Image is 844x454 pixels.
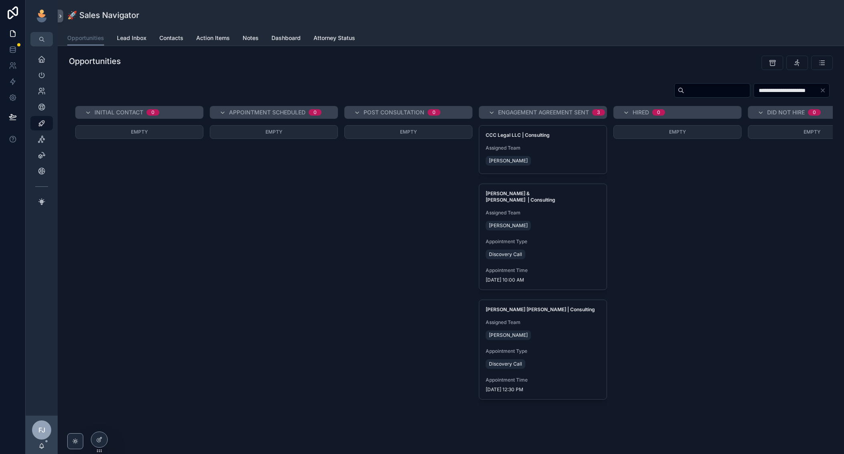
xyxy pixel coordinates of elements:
[479,300,607,400] a: [PERSON_NAME] [PERSON_NAME] | ConsultingAssigned Team[PERSON_NAME]Appointment TypeDiscovery CallA...
[813,109,816,116] div: 0
[486,238,600,245] span: Appointment Type
[486,267,600,274] span: Appointment Time
[486,190,555,203] strong: [PERSON_NAME] & [PERSON_NAME] | Consulting
[486,386,600,393] span: [DATE] 12:30 PM
[486,250,525,259] a: Discovery Call
[271,34,301,42] span: Dashboard
[243,34,259,42] span: Notes
[271,31,301,47] a: Dashboard
[313,109,317,116] div: 0
[486,132,550,138] strong: CCC Legal LLC | Consulting
[489,251,522,258] span: Discovery Call
[486,330,531,340] a: [PERSON_NAME]
[498,108,589,116] span: Engagement Agreement Sent
[151,109,155,116] div: 0
[489,332,528,338] span: [PERSON_NAME]
[489,222,528,229] span: [PERSON_NAME]
[479,125,607,174] a: CCC Legal LLC | ConsultingAssigned Team[PERSON_NAME]
[69,56,121,67] h1: Opportunities
[820,87,829,94] button: Clear
[633,108,649,116] span: Hired
[486,210,600,216] span: Assigned Team
[486,306,595,312] strong: [PERSON_NAME] [PERSON_NAME] | Consulting
[229,108,305,116] span: Appointment Scheduled
[35,10,48,22] img: App logo
[486,319,600,326] span: Assigned Team
[38,425,45,435] span: FJ
[804,129,820,135] span: Empty
[159,34,183,42] span: Contacts
[486,359,525,369] a: Discovery Call
[767,108,805,116] span: Did Not Hire
[479,184,607,290] a: [PERSON_NAME] & [PERSON_NAME] | ConsultingAssigned Team[PERSON_NAME]Appointment TypeDiscovery Cal...
[432,109,436,116] div: 0
[486,221,531,230] a: [PERSON_NAME]
[597,109,600,116] div: 3
[67,31,104,46] a: Opportunities
[196,34,230,42] span: Action Items
[265,129,282,135] span: Empty
[159,31,183,47] a: Contacts
[313,31,355,47] a: Attorney Status
[657,109,660,116] div: 0
[486,377,600,383] span: Appointment Time
[94,108,143,116] span: Initial Contact
[131,129,148,135] span: Empty
[67,10,139,21] h1: 🚀 Sales Navigator
[26,46,58,219] div: scrollable content
[486,145,600,151] span: Assigned Team
[364,108,424,116] span: Post Consultation
[486,348,600,354] span: Appointment Type
[669,129,686,135] span: Empty
[489,158,528,164] span: [PERSON_NAME]
[486,156,531,166] a: [PERSON_NAME]
[117,34,147,42] span: Lead Inbox
[243,31,259,47] a: Notes
[313,34,355,42] span: Attorney Status
[67,34,104,42] span: Opportunities
[400,129,417,135] span: Empty
[117,31,147,47] a: Lead Inbox
[486,277,600,283] span: [DATE] 10:00 AM
[196,31,230,47] a: Action Items
[489,361,522,367] span: Discovery Call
